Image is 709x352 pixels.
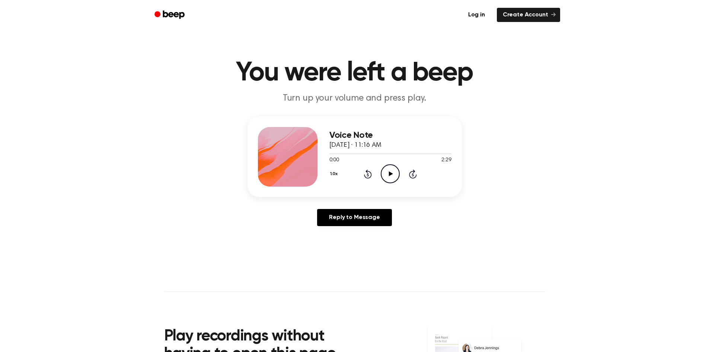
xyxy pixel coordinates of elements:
button: 1.0x [329,168,341,180]
a: Beep [149,8,191,22]
a: Create Account [497,8,560,22]
p: Turn up your volume and press play. [212,92,498,105]
span: 0:00 [329,156,339,164]
span: 2:29 [441,156,451,164]
span: [DATE] · 11:16 AM [329,142,381,149]
a: Log in [461,6,492,23]
h1: You were left a beep [164,60,545,86]
h3: Voice Note [329,130,451,140]
a: Reply to Message [317,209,392,226]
